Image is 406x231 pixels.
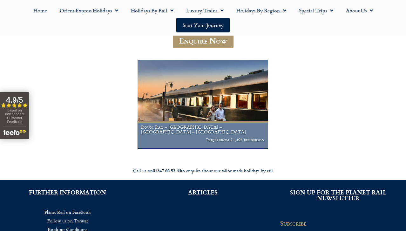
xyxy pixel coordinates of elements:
[293,3,340,18] a: Special Trips
[340,3,379,18] a: About Us
[173,33,233,48] a: Enquire Now
[3,3,403,32] nav: Menu
[10,216,126,225] a: Follow us on Twitter
[125,3,180,18] a: Holidays by Rail
[180,3,230,18] a: Luxury Trains
[145,189,261,195] h2: ARTICLES
[138,60,269,149] a: Rovos Rail – [GEOGRAPHIC_DATA] – [GEOGRAPHIC_DATA] – [GEOGRAPHIC_DATA] Prices from £4,495 per person
[280,189,396,201] h2: SIGN UP FOR THE PLANET RAIL NEWSLETTER
[176,18,230,32] a: Start your Journey
[141,137,265,142] p: Prices from £4,495 per person
[138,60,268,149] img: Pride Of Africa Train Holiday
[27,3,53,18] a: Home
[230,3,293,18] a: Holidays by Region
[53,3,125,18] a: Orient Express Holidays
[153,167,181,174] strong: 01347 66 53 33
[25,168,381,174] div: Call us on to enquire about our tailor made holidays by rail
[10,189,126,195] h2: FURTHER INFORMATION
[141,125,265,135] h1: Rovos Rail – [GEOGRAPHIC_DATA] – [GEOGRAPHIC_DATA] – [GEOGRAPHIC_DATA]
[10,208,126,216] a: Planet Rail on Facebook
[280,220,379,227] h2: Subscribe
